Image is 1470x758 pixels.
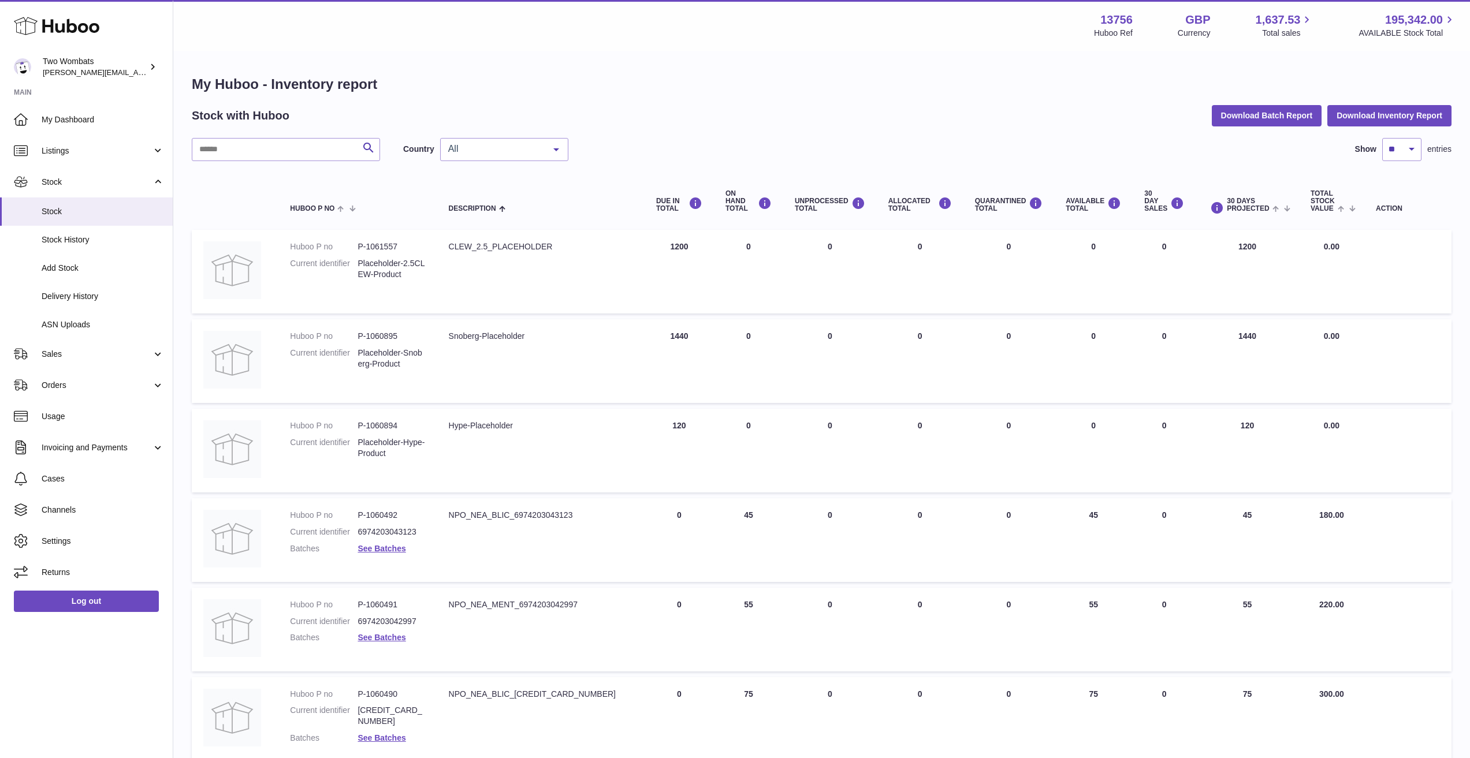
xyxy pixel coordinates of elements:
[1054,319,1133,403] td: 0
[888,197,952,212] div: ALLOCATED Total
[290,510,358,521] dt: Huboo P no
[358,544,405,553] a: See Batches
[42,349,152,360] span: Sales
[42,177,152,188] span: Stock
[42,411,164,422] span: Usage
[1196,409,1299,492] td: 120
[358,420,425,431] dd: P-1060894
[1196,498,1299,582] td: 45
[449,331,633,342] div: Snoberg-Placeholder
[290,205,334,212] span: Huboo P no
[1355,144,1376,155] label: Show
[1256,12,1314,39] a: 1,637.53 Total sales
[42,442,152,453] span: Invoicing and Payments
[203,241,261,299] img: product image
[42,263,164,274] span: Add Stock
[1054,498,1133,582] td: 45
[1178,28,1211,39] div: Currency
[1376,205,1440,212] div: Action
[1007,242,1011,251] span: 0
[1196,588,1299,671] td: 55
[14,591,159,611] a: Log out
[358,616,425,627] dd: 6974203042997
[1212,105,1322,126] button: Download Batch Report
[1324,331,1339,341] span: 0.00
[290,241,358,252] dt: Huboo P no
[290,331,358,342] dt: Huboo P no
[714,498,783,582] td: 45
[43,56,147,78] div: Two Wombats
[783,588,877,671] td: 0
[203,689,261,746] img: product image
[290,616,358,627] dt: Current identifier
[645,409,714,492] td: 120
[203,510,261,567] img: product image
[290,632,358,643] dt: Batches
[203,599,261,657] img: product image
[358,331,425,342] dd: P-1060895
[358,599,425,610] dd: P-1060491
[290,543,358,554] dt: Batches
[1094,28,1133,39] div: Huboo Ref
[358,348,425,369] dd: Placeholder-Snoberg-Product
[1311,190,1335,213] span: Total stock value
[1185,12,1210,28] strong: GBP
[1007,510,1011,520] span: 0
[449,599,633,610] div: NPO_NEA_MENT_6974203042997
[358,689,425,700] dd: P-1060490
[42,206,164,217] span: Stock
[1007,600,1011,609] span: 0
[358,733,405,742] a: See Batches
[42,473,164,484] span: Cases
[645,230,714,313] td: 1200
[1066,197,1121,212] div: AVAILABLE Total
[358,258,425,280] dd: Placeholder-2.5CLEW-Product
[714,230,783,313] td: 0
[192,75,1452,94] h1: My Huboo - Inventory report
[42,234,164,245] span: Stock History
[203,331,261,389] img: product image
[290,348,358,369] dt: Current identifier
[714,319,783,403] td: 0
[795,197,865,212] div: UNPROCESSED Total
[290,420,358,431] dt: Huboo P no
[290,258,358,280] dt: Current identifier
[290,733,358,744] dt: Batches
[1007,421,1011,430] span: 0
[1324,421,1339,430] span: 0.00
[1227,197,1269,212] span: 30 DAYS PROJECTED
[1262,28,1313,39] span: Total sales
[358,437,425,459] dd: Placeholder-Hype-Product
[877,588,963,671] td: 0
[1427,144,1452,155] span: entries
[42,114,164,125] span: My Dashboard
[1133,409,1196,492] td: 0
[1385,12,1443,28] span: 195,342.00
[714,588,783,671] td: 55
[1359,28,1456,39] span: AVAILABLE Stock Total
[1196,230,1299,313] td: 1200
[1319,600,1344,609] span: 220.00
[975,197,1043,212] div: QUARANTINED Total
[783,319,877,403] td: 0
[645,498,714,582] td: 0
[1007,689,1011,699] span: 0
[645,319,714,403] td: 1440
[358,633,405,642] a: See Batches
[42,536,164,547] span: Settings
[1100,12,1133,28] strong: 13756
[1054,409,1133,492] td: 0
[358,705,425,727] dd: [CREDIT_CARD_NUMBER]
[1133,230,1196,313] td: 0
[14,58,31,76] img: alan@twowombats.com
[725,190,772,213] div: ON HAND Total
[403,144,434,155] label: Country
[449,241,633,252] div: CLEW_2.5_PLACEHOLDER
[1319,510,1344,520] span: 180.00
[42,505,164,516] span: Channels
[203,420,261,478] img: product image
[358,241,425,252] dd: P-1061557
[42,380,152,391] span: Orders
[1007,331,1011,341] span: 0
[290,705,358,727] dt: Current identifier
